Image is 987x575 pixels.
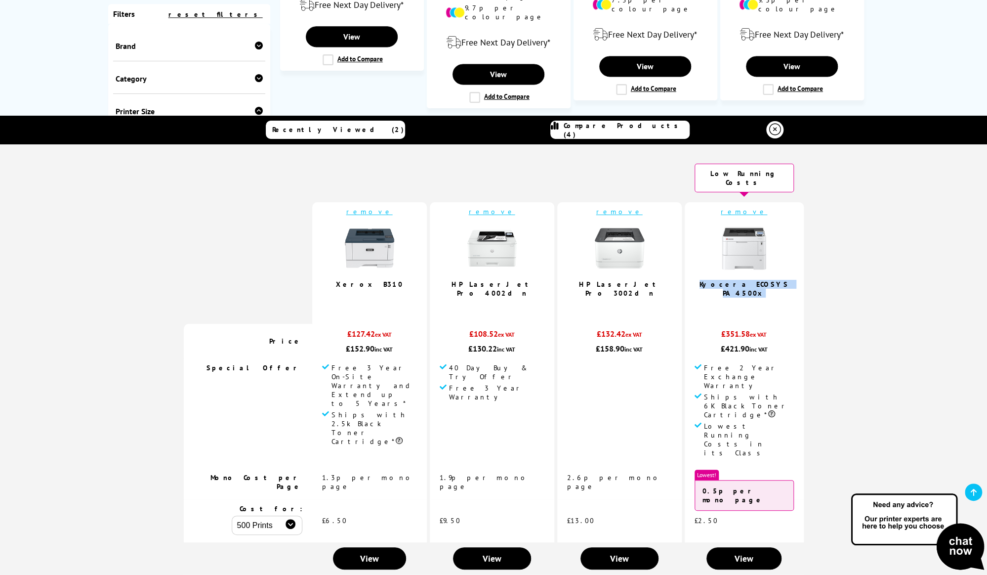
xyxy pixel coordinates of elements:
[360,553,379,564] span: View
[702,487,764,504] strong: 0.5p per mono page
[331,410,417,446] span: Ships with 2.5k Black Toner Cartridge*
[272,125,404,134] span: Recently Viewed (2)
[323,54,383,65] label: Add to Compare
[322,329,417,344] div: £127.42
[372,294,383,305] span: / 5
[704,363,794,390] span: Free 2 Year Exchange Warranty
[726,21,859,48] div: modal_delivery
[452,64,544,85] a: View
[695,344,794,354] div: £421.90
[624,346,643,353] span: inc VAT
[469,92,530,103] label: Add to Compare
[567,473,663,491] span: 2.6p per mono page
[322,516,347,525] span: £6.50
[749,346,768,353] span: inc VAT
[346,207,393,216] a: remove
[763,84,823,95] label: Add to Compare
[210,473,302,491] span: Mono Cost per Page
[699,280,789,298] a: Kyocera ECOSYS PA4500x
[746,56,838,77] a: View
[483,553,501,564] span: View
[440,516,461,525] span: £9.50
[625,331,642,338] span: ex VAT
[579,21,712,48] div: modal_delivery
[440,473,531,491] span: 1.9p per mono page
[449,384,544,401] span: Free 3 Year Warranty
[695,516,718,525] span: £2.50
[704,393,794,419] span: Ships with 6K Black Toner Cartridge*
[695,470,719,480] span: Lowest!
[497,346,515,353] span: inc VAT
[550,121,690,139] a: Compare Products (4)
[168,10,263,19] a: reset filters
[736,303,747,314] span: 4.9
[116,41,263,51] div: Brand
[452,280,533,298] a: HP LaserJet Pro 4002dn
[449,363,544,381] span: 40 Day Buy & Try Offer
[595,223,644,273] img: HP-LJP-3002dw-Front-Small.jpg
[116,106,263,116] div: Printer Size
[446,3,552,21] li: 9.7p per colour page
[706,547,782,570] a: View
[453,547,531,570] a: View
[567,344,672,354] div: £158.90
[469,207,515,216] a: remove
[116,74,263,84] div: Category
[483,303,495,314] span: 4.9
[721,207,767,216] a: remove
[610,553,629,564] span: View
[695,329,794,344] div: £351.58
[375,331,392,338] span: ex VAT
[374,346,393,353] span: inc VAT
[849,492,987,573] img: Open Live Chat window
[495,303,505,314] span: / 5
[206,363,302,372] span: Special Offer
[322,473,415,491] span: 1.3p per mono page
[336,280,403,289] a: Xerox B310
[333,547,406,570] a: View
[331,363,417,408] span: Free 3 Year On-Site Warranty and Extend up to 5 Years*
[567,516,595,525] span: £13.00
[432,29,565,56] div: modal_delivery
[240,504,302,513] span: Cost for:
[113,9,135,19] span: Filters
[440,329,544,344] div: £108.52
[467,223,517,273] img: HP-LaserJetPro-4002dn-Front-Small.jpg
[564,121,689,139] span: Compare Products (4)
[440,344,544,354] div: £130.22
[747,303,758,314] span: / 5
[269,337,302,346] span: Price
[750,331,767,338] span: ex VAT
[580,547,658,570] a: View
[266,121,405,139] a: Recently Viewed (2)
[579,280,660,298] a: HP LaserJet Pro 3002dn
[498,331,515,338] span: ex VAT
[567,329,672,344] div: £132.42
[616,84,676,95] label: Add to Compare
[704,422,794,457] span: Lowest Running Costs in its Class
[345,223,394,273] img: XeroxB310-Front-Main-Small.jpg
[695,164,794,192] div: Low Running Costs
[361,294,372,305] span: 5.0
[596,207,643,216] a: remove
[306,26,398,47] a: View
[322,344,417,354] div: £152.90
[735,553,753,564] span: View
[599,56,691,77] a: View
[719,223,769,273] img: Kyocera-ECOSYS-PA4500x-Front-Main-Small.jpg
